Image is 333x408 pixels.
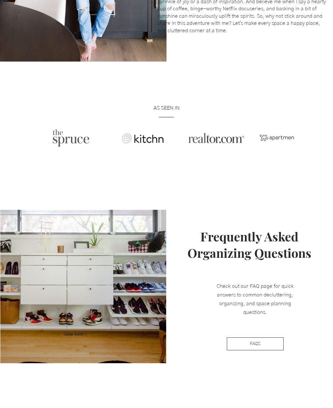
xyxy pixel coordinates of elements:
span: AS SEEN IN [154,105,179,111]
a: FAQS [227,337,284,350]
button: play backward [39,122,55,154]
span: Check out our FAQ page for quick answers to common decluttering, organizing, and space planning q... [217,284,294,315]
span: FAQS [250,341,260,347]
button: play forward [278,122,294,154]
div: Slider gallery [39,122,294,154]
img: The Organized House Shoe Organizing [0,210,166,364]
span: Frequently Asked Organizing Questions [187,228,311,261]
span: ——— [159,115,174,120]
